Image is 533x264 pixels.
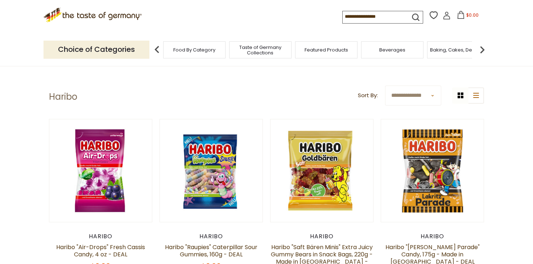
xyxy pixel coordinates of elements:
[173,47,215,53] a: Food By Category
[56,243,145,259] a: Haribo "Air-Drops" Fresh Cassis Candy, 4 oz - DEAL
[379,47,405,53] a: Beverages
[160,233,263,240] div: Haribo
[305,47,348,53] a: Featured Products
[165,243,257,259] a: Haribo "Raupies" Caterpillar Sour Gummies, 160g - DEAL
[466,12,479,18] span: $0.00
[358,91,378,100] label: Sort By:
[160,119,263,222] img: Haribo Raupies Sauer
[150,42,164,57] img: previous arrow
[270,233,373,240] div: Haribo
[231,45,289,55] a: Taste of Germany Collections
[49,119,152,222] img: Haribo Air Drops Fresh Cassis
[49,91,77,102] h1: Haribo
[475,42,489,57] img: next arrow
[452,11,483,22] button: $0.00
[270,119,373,222] img: Haribo Saft Baren Extra Juicy
[381,233,484,240] div: Haribo
[49,233,152,240] div: Haribo
[381,119,484,222] img: Haribo Lakritz Parade
[44,41,149,58] p: Choice of Categories
[430,47,486,53] a: Baking, Cakes, Desserts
